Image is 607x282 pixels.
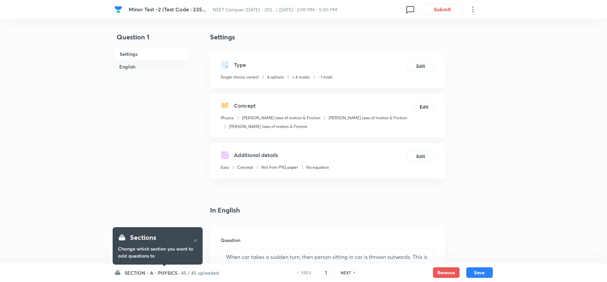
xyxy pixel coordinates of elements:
img: questionType.svg [221,61,229,69]
span: NEET Conquer [DATE] - 202... | [DATE] · 2:00 PM - 5:00 PM [213,6,337,13]
h6: SECTION - A - PHYSICS · [125,269,180,276]
p: [PERSON_NAME] laws of motion & Friction [329,115,407,121]
p: Physics [221,115,234,121]
span: Minor Test -2 (Test Code : 235... [129,6,206,13]
button: Save [466,267,493,278]
button: Edit [408,151,434,162]
img: questionDetails.svg [221,151,229,159]
p: No equation [307,164,329,170]
p: Single choice correct [221,74,259,80]
p: When car takes a sudden turn, then person sitting in car is thrown outwards. This is due to [226,253,429,268]
a: Company Logo [114,5,124,13]
img: Company Logo [114,5,122,13]
h5: Additional details [234,151,278,159]
h6: PREV [301,270,311,276]
p: [PERSON_NAME] laws of motion & Friction [242,115,321,121]
h6: 45 / 45 uploaded [181,269,219,276]
button: Submit [421,4,464,15]
p: Not from PYQ paper [262,164,298,170]
p: 4 options [267,74,284,80]
button: Edit [408,61,434,72]
h6: Question [221,237,434,244]
p: + 4 marks [292,74,310,80]
p: [PERSON_NAME] laws of motion & Friction [229,124,308,130]
img: questionConcept.svg [221,102,229,110]
button: Remove [433,267,460,278]
h4: Sections [130,233,156,243]
h6: Change which section you want to add questions to [118,245,197,259]
p: - 1 mark [318,74,333,80]
h6: NEXT [341,270,351,276]
button: Edit [414,102,434,112]
h6: Settings [114,47,189,60]
h6: English [114,60,189,73]
h4: Settings [210,32,445,42]
h5: Concept [234,102,256,110]
h4: In English [210,205,445,215]
h4: Question 1 [114,32,189,47]
h5: Type [234,61,246,69]
p: Easy [221,164,229,170]
p: Concept [238,164,253,170]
